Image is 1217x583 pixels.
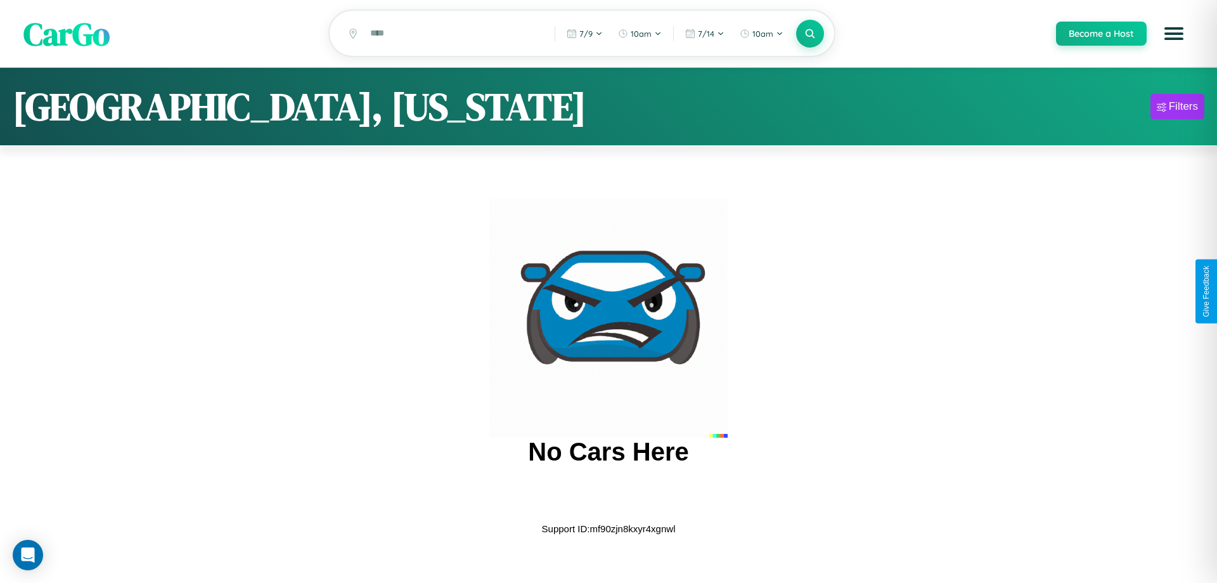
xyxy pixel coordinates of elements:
button: Open menu [1156,16,1192,51]
div: Filters [1169,100,1198,113]
span: 10am [631,29,652,39]
div: Give Feedback [1202,266,1211,317]
button: Become a Host [1056,22,1147,46]
button: 10am [733,23,790,44]
img: car [489,199,728,438]
p: Support ID: mf90zjn8kxyr4xgnwl [542,520,676,537]
button: 7/14 [679,23,731,44]
div: Open Intercom Messenger [13,540,43,570]
span: 7 / 14 [698,29,714,39]
span: 10am [752,29,773,39]
h2: No Cars Here [528,438,688,466]
span: CarGo [23,11,110,55]
button: 7/9 [560,23,609,44]
button: Filters [1150,94,1204,119]
button: 10am [612,23,668,44]
span: 7 / 9 [579,29,593,39]
h1: [GEOGRAPHIC_DATA], [US_STATE] [13,81,586,133]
